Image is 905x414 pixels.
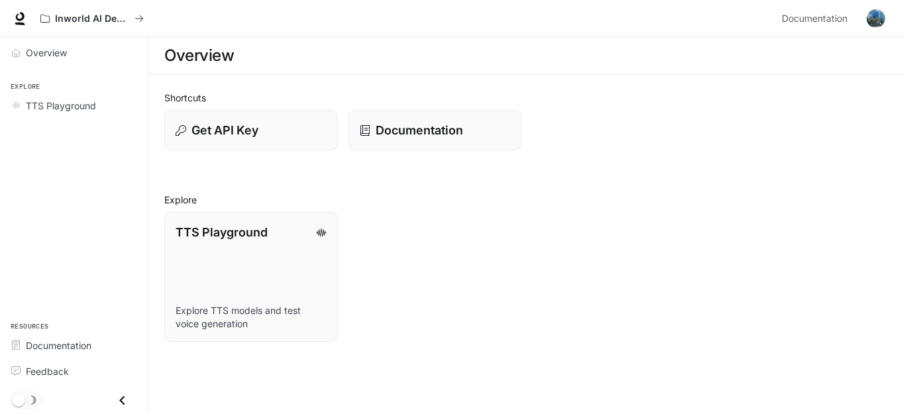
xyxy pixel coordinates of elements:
[782,11,847,27] span: Documentation
[5,41,142,64] a: Overview
[867,9,885,28] img: User avatar
[5,94,142,117] a: TTS Playground
[164,91,889,105] h2: Shortcuts
[176,304,327,331] p: Explore TTS models and test voice generation
[5,334,142,357] a: Documentation
[164,212,338,342] a: TTS PlaygroundExplore TTS models and test voice generation
[5,360,142,383] a: Feedback
[26,46,67,60] span: Overview
[776,5,857,32] a: Documentation
[26,364,69,378] span: Feedback
[34,5,150,32] button: All workspaces
[164,110,338,150] button: Get API Key
[26,338,91,352] span: Documentation
[863,5,889,32] button: User avatar
[164,42,234,69] h1: Overview
[191,121,258,139] p: Get API Key
[376,121,463,139] p: Documentation
[12,392,25,407] span: Dark mode toggle
[164,193,889,207] h2: Explore
[348,110,522,150] a: Documentation
[26,99,96,113] span: TTS Playground
[107,387,137,414] button: Close drawer
[176,223,268,241] p: TTS Playground
[55,13,129,25] p: Inworld AI Demos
